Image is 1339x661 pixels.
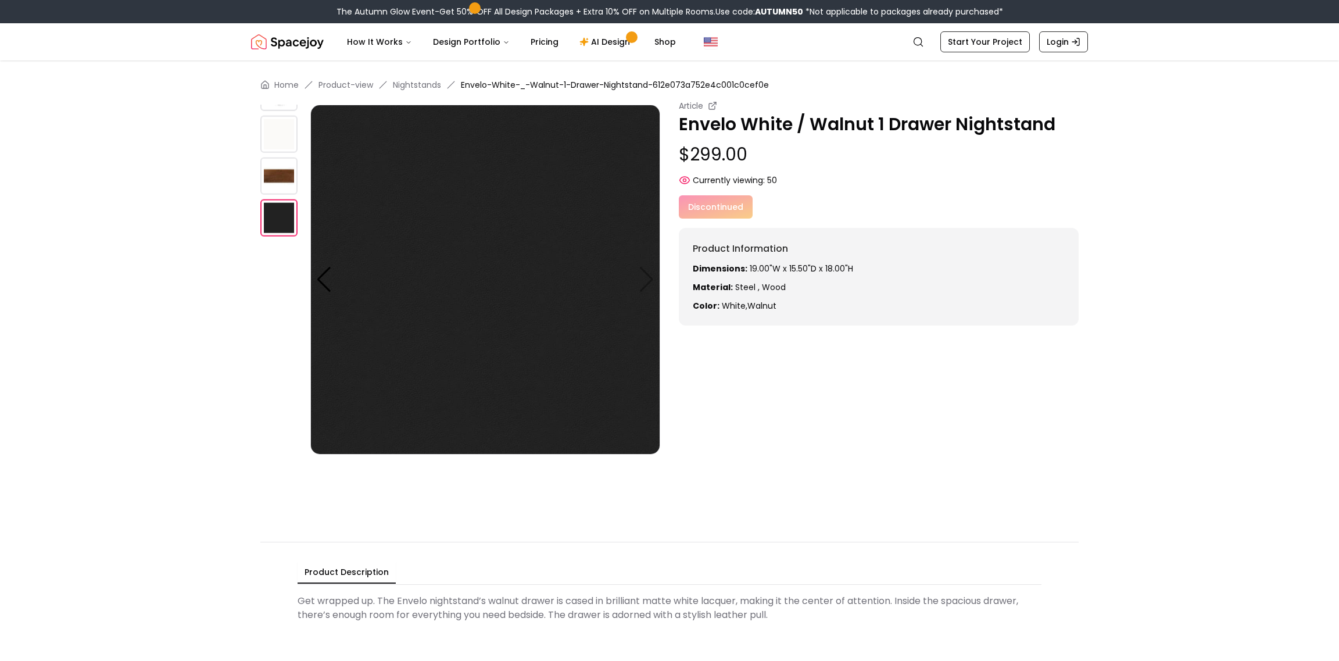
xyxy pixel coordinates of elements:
[755,6,803,17] b: AUTUMN50
[338,30,685,53] nav: Main
[260,199,298,237] img: https://storage.googleapis.com/spacejoy-main/assets/612e073a752e4c001c0cef0e/product_9_9c35fcggikgk
[693,300,719,312] strong: Color:
[310,105,660,455] img: https://storage.googleapis.com/spacejoy-main/assets/612e073a752e4c001c0cef0e/product_9_9c35fcggikgk
[260,158,298,195] img: https://storage.googleapis.com/spacejoy-main/assets/612e073a752e4c001c0cef0e/product_8_iok4nbpp84m8
[260,74,298,111] img: https://storage.googleapis.com/spacejoy-main/assets/612e073a752e4c001c0cef0e/product_6_ich3g6mgj71
[715,6,803,17] span: Use code:
[318,79,373,91] a: Product-view
[693,281,733,293] strong: Material:
[424,30,519,53] button: Design Portfolio
[521,30,568,53] a: Pricing
[298,562,396,584] button: Product Description
[461,79,769,91] span: Envelo-White-_-Walnut-1-Drawer-Nightstand-612e073a752e4c001c0cef0e
[767,174,777,186] span: 50
[693,263,747,274] strong: Dimensions:
[251,23,1088,60] nav: Global
[940,31,1030,52] a: Start Your Project
[260,79,1079,91] nav: breadcrumb
[393,79,441,91] a: Nightstands
[693,242,1065,256] h6: Product Information
[645,30,685,53] a: Shop
[274,79,299,91] a: Home
[803,6,1003,17] span: *Not applicable to packages already purchased*
[735,281,786,293] span: steel , wood
[704,35,718,49] img: United States
[570,30,643,53] a: AI Design
[251,30,324,53] img: Spacejoy Logo
[260,116,298,153] img: https://storage.googleapis.com/spacejoy-main/assets/612e073a752e4c001c0cef0e/product_7_6em9ld0a6fde
[693,263,1065,274] p: 19.00"W x 15.50"D x 18.00"H
[693,174,765,186] span: Currently viewing:
[1039,31,1088,52] a: Login
[722,300,747,312] span: white ,
[679,114,1079,135] p: Envelo White / Walnut 1 Drawer Nightstand
[679,100,703,112] small: Article
[251,30,324,53] a: Spacejoy
[298,589,1041,627] div: Get wrapped up. The Envelo nightstand’s walnut drawer is cased in brilliant matte white lacquer, ...
[336,6,1003,17] div: The Autumn Glow Event-Get 50% OFF All Design Packages + Extra 10% OFF on Multiple Rooms.
[679,144,1079,165] p: $299.00
[747,300,776,312] span: walnut
[338,30,421,53] button: How It Works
